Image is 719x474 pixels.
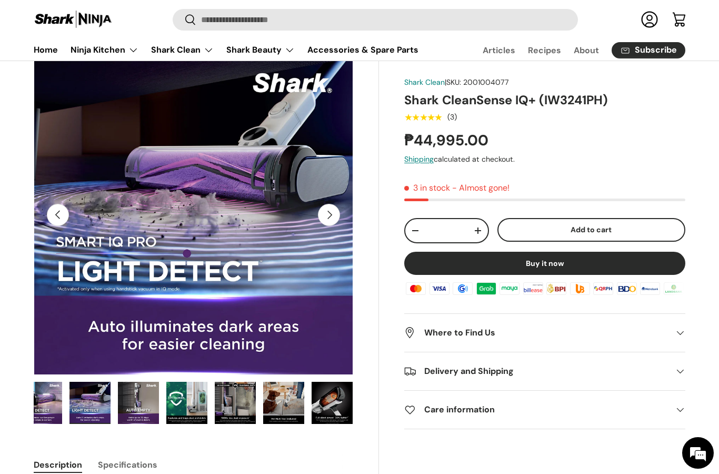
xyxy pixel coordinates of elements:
img: bpi [545,281,568,297]
summary: Shark Beauty [220,39,301,61]
img: shark-cleansenseiq+-4-smart-iq-pro-auto-empty-dock-infographic-sharkninja-philippines [118,382,159,424]
img: qrph [592,281,615,297]
summary: Where to Find Us [404,314,685,352]
img: gcash [451,281,474,297]
span: 3 in stock [404,182,450,193]
div: Chat with us now [55,59,177,73]
img: bdo [615,281,638,297]
div: calculated at checkout. [404,154,685,165]
p: - Almost gone! [452,182,510,193]
nav: Primary [34,39,418,61]
nav: Secondary [457,39,685,61]
span: 2001004077 [463,77,509,87]
h1: Shark CleanSense IQ+ (IW3241PH) [404,92,685,108]
summary: Ninja Kitchen [64,39,145,61]
div: (3) [447,113,457,121]
div: Minimize live chat window [173,5,198,31]
img: shark-cleansenseiq+-turbo-drive-motor-infographic-sharkninja-philippines [312,382,353,424]
img: metrobank [638,281,662,297]
h2: Delivery and Shipping [404,365,668,378]
img: visa [428,281,451,297]
a: Subscribe [612,42,685,58]
img: landbank [662,281,685,297]
a: Recipes [528,40,561,61]
img: shark-cleansenseiq+-dusting-infographic-sharkninja-philippines [215,382,256,424]
strong: ₱44,995.00 [404,131,491,150]
div: 5.0 out of 5.0 stars [404,113,442,122]
img: Shark Ninja Philippines [34,9,113,30]
span: ★★★★★ [404,112,442,123]
img: grabpay [475,281,498,297]
img: shark-cleansenseiq+-pet-multi-tool-infographic-sharkninja-philippines [263,382,304,424]
img: ubp [568,281,592,297]
h2: Where to Find Us [404,327,668,339]
span: Subscribe [635,46,677,55]
button: Add to cart [497,218,685,242]
a: About [574,40,599,61]
h2: Care information [404,403,668,416]
img: shark-cleansenseiq+-4-smart-iq-pro-floor-edge-infographic-sharkninja-philippines [21,382,62,424]
span: SKU: [446,77,461,87]
button: Buy it now [404,252,685,275]
span: | [445,77,509,87]
summary: Delivery and Shipping [404,352,685,390]
span: We're online! [61,133,145,239]
img: shark-cleansenseiq+-4-smart-iq-pro-light-detect-infographic-sharkninja-philippines [69,382,111,424]
a: Shipping [404,154,434,164]
a: Home [34,39,58,60]
a: Accessories & Spare Parts [307,39,418,60]
img: shark-cleansenseiq+-true-hepa-filtration-infographic-sharkninja-philippines [166,382,207,424]
media-gallery: Gallery Viewer [34,55,353,428]
a: Articles [483,40,515,61]
summary: Shark Clean [145,39,220,61]
summary: Care information [404,391,685,429]
img: maya [498,281,521,297]
img: master [404,281,427,297]
textarea: Type your message and hit 'Enter' [5,288,201,324]
img: billease [522,281,545,297]
a: Shark Clean [404,77,445,87]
